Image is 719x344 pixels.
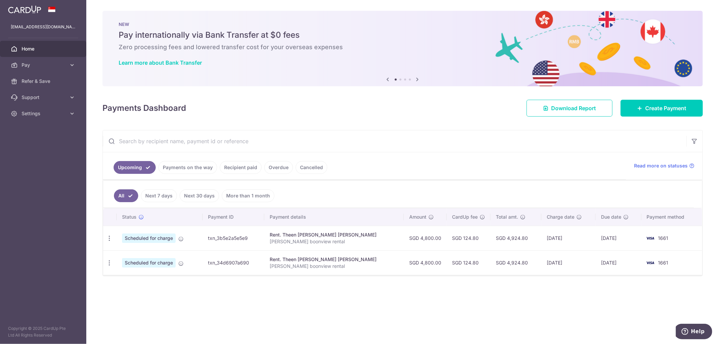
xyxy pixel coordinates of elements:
[114,161,156,174] a: Upcoming
[634,162,694,169] a: Read more on statuses
[658,235,668,241] span: 1661
[658,260,668,265] span: 1661
[22,45,66,52] span: Home
[220,161,262,174] a: Recipient paid
[264,161,293,174] a: Overdue
[180,189,219,202] a: Next 30 days
[103,130,686,152] input: Search by recipient name, payment id or reference
[22,78,66,85] span: Refer & Save
[102,11,703,86] img: Bank transfer banner
[601,214,621,220] span: Due date
[596,250,641,275] td: [DATE]
[490,250,541,275] td: SGD 4,924.80
[222,189,274,202] a: More than 1 month
[490,226,541,250] td: SGD 4,924.80
[22,94,66,101] span: Support
[270,256,398,263] div: Rent. Theen [PERSON_NAME] [PERSON_NAME]
[102,102,186,114] h4: Payments Dashboard
[496,214,518,220] span: Total amt.
[643,234,657,242] img: Bank Card
[404,226,447,250] td: SGD 4,800.00
[270,238,398,245] p: [PERSON_NAME] boonview rental
[203,226,264,250] td: txn_3b5e2a5e5e9
[11,24,76,30] p: [EMAIL_ADDRESS][DOMAIN_NAME]
[141,189,177,202] a: Next 7 days
[22,110,66,117] span: Settings
[119,43,687,51] h6: Zero processing fees and lowered transfer cost for your overseas expenses
[270,231,398,238] div: Rent. Theen [PERSON_NAME] [PERSON_NAME]
[527,100,612,117] a: Download Report
[643,259,657,267] img: Bank Card
[119,59,202,66] a: Learn more about Bank Transfer
[119,22,687,27] p: NEW
[203,250,264,275] td: txn_34d6907a690
[264,208,404,226] th: Payment details
[621,100,703,117] a: Create Payment
[114,189,138,202] a: All
[551,104,596,112] span: Download Report
[596,226,641,250] td: [DATE]
[447,226,490,250] td: SGD 124.80
[541,226,596,250] td: [DATE]
[404,250,447,275] td: SGD 4,800.00
[158,161,217,174] a: Payments on the way
[122,258,176,268] span: Scheduled for charge
[203,208,264,226] th: Payment ID
[270,263,398,270] p: [PERSON_NAME] boonview rental
[296,161,327,174] a: Cancelled
[8,5,41,13] img: CardUp
[22,62,66,68] span: Pay
[547,214,574,220] span: Charge date
[409,214,426,220] span: Amount
[676,324,712,341] iframe: Opens a widget where you can find more information
[641,208,702,226] th: Payment method
[119,30,687,40] h5: Pay internationally via Bank Transfer at $0 fees
[122,214,137,220] span: Status
[634,162,688,169] span: Read more on statuses
[447,250,490,275] td: SGD 124.80
[452,214,478,220] span: CardUp fee
[541,250,596,275] td: [DATE]
[645,104,686,112] span: Create Payment
[122,233,176,243] span: Scheduled for charge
